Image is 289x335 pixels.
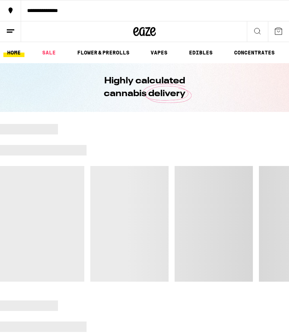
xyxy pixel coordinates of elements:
[147,48,171,57] a: VAPES
[3,48,24,57] a: HOME
[82,75,207,100] h1: Highly calculated cannabis delivery
[185,48,216,57] a: EDIBLES
[73,48,133,57] a: FLOWER & PREROLLS
[230,48,278,57] a: CONCENTRATES
[38,48,59,57] a: SALE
